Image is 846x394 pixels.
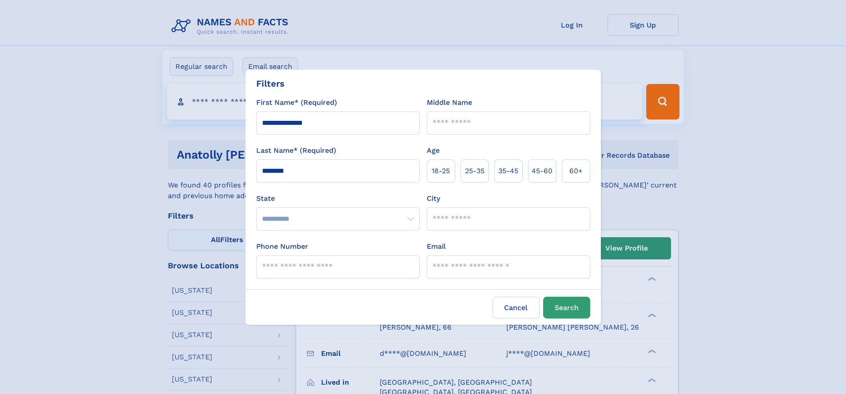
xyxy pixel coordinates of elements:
span: 35‑45 [498,166,518,176]
label: Middle Name [427,97,472,108]
span: 25‑35 [465,166,485,176]
label: Age [427,145,440,156]
span: 60+ [569,166,583,176]
button: Search [543,297,590,318]
label: State [256,193,420,204]
label: Last Name* (Required) [256,145,336,156]
span: 45‑60 [532,166,552,176]
label: Cancel [493,297,540,318]
label: Email [427,241,446,252]
label: First Name* (Required) [256,97,337,108]
span: 18‑25 [432,166,450,176]
div: Filters [256,77,285,90]
label: City [427,193,440,204]
label: Phone Number [256,241,308,252]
